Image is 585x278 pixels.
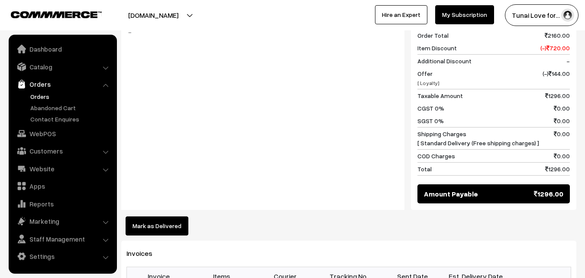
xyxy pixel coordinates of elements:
[11,143,114,159] a: Customers
[417,69,440,87] span: Offer
[417,56,472,65] span: Additional Discount
[417,91,463,100] span: Taxable Amount
[11,126,114,141] a: WebPOS
[11,231,114,247] a: Staff Management
[505,4,579,26] button: Tunai Love for…
[11,161,114,177] a: Website
[28,114,114,124] a: Contact Enquires
[11,213,114,229] a: Marketing
[375,5,427,24] a: Hire an Expert
[11,196,114,212] a: Reports
[417,104,444,113] span: CGST 0%
[417,116,444,125] span: SGST 0%
[128,27,398,37] blockquote: -
[554,129,570,147] span: 0.00
[28,103,114,112] a: Abandoned Cart
[417,129,539,147] span: Shipping Charges [ Standard Delivery (Free shipping charges) ]
[534,189,563,199] span: 1296.00
[11,9,87,19] a: COMMMERCE
[545,91,570,100] span: 1296.00
[566,56,570,65] span: -
[11,249,114,264] a: Settings
[417,80,440,86] span: [ Loyalty]
[11,178,114,194] a: Apps
[11,59,114,75] a: Catalog
[554,104,570,113] span: 0.00
[98,4,209,26] button: [DOMAIN_NAME]
[417,43,457,52] span: Item Discount
[554,151,570,160] span: 0.00
[540,43,570,52] span: (-) 720.00
[126,216,188,235] button: Mark as Delivered
[561,9,574,22] img: user
[543,69,570,87] span: (-) 144.00
[28,92,114,101] a: Orders
[126,249,163,258] span: Invoices
[417,164,432,173] span: Total
[545,164,570,173] span: 1296.00
[417,151,455,160] span: COD Charges
[11,11,102,18] img: COMMMERCE
[11,76,114,92] a: Orders
[435,5,494,24] a: My Subscription
[424,189,478,199] span: Amount Payable
[545,31,570,40] span: 2160.00
[11,41,114,57] a: Dashboard
[417,31,449,40] span: Order Total
[554,116,570,125] span: 0.00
